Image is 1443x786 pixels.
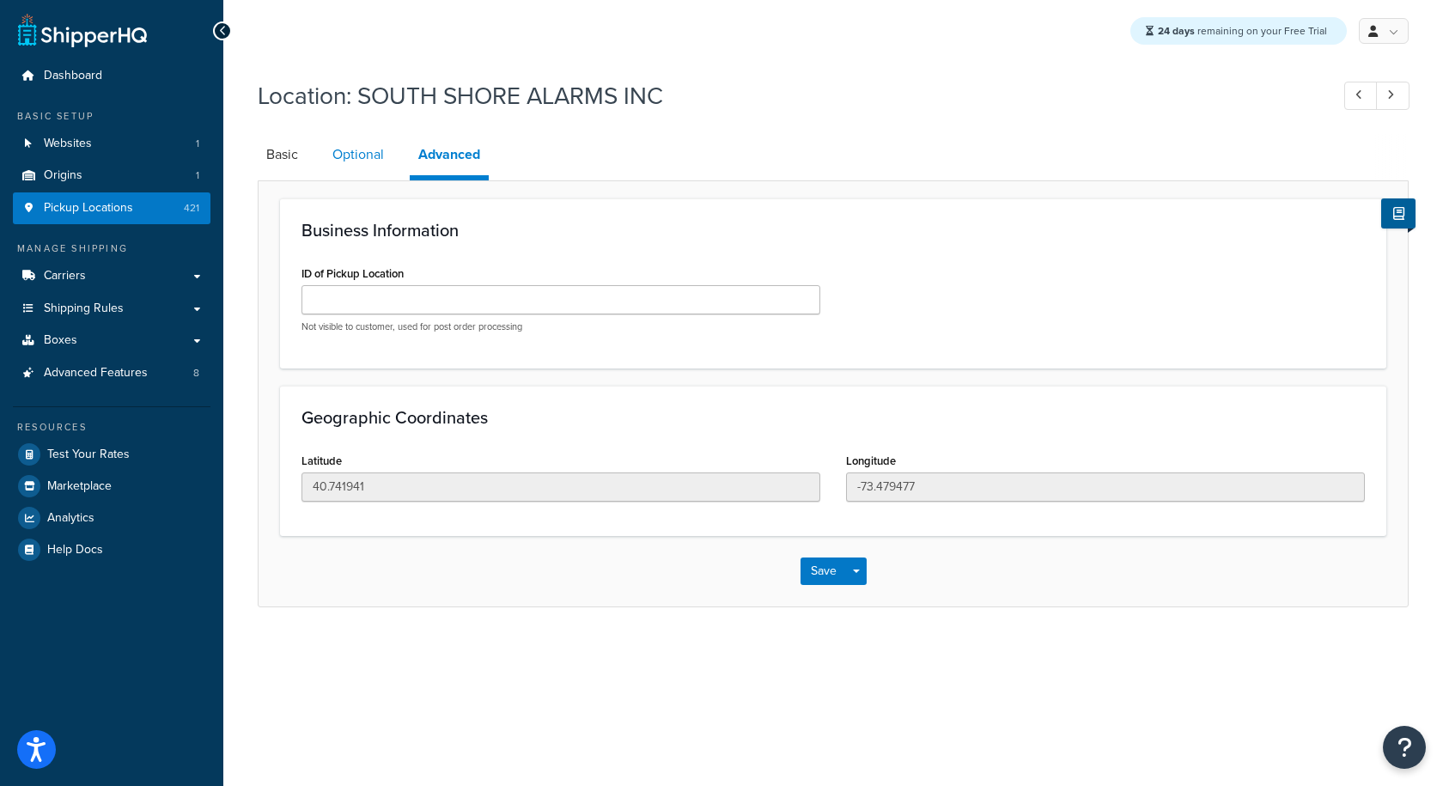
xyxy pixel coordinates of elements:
[13,260,210,292] a: Carriers
[410,134,489,180] a: Advanced
[193,366,199,381] span: 8
[13,128,210,160] li: Websites
[13,357,210,389] a: Advanced Features8
[44,69,102,83] span: Dashboard
[13,109,210,124] div: Basic Setup
[301,320,820,333] p: Not visible to customer, used for post order processing
[47,479,112,494] span: Marketplace
[13,160,210,192] a: Origins1
[196,168,199,183] span: 1
[13,325,210,356] a: Boxes
[846,454,896,467] label: Longitude
[1383,726,1426,769] button: Open Resource Center
[13,503,210,533] a: Analytics
[44,269,86,283] span: Carriers
[1376,82,1410,110] a: Next Record
[44,366,148,381] span: Advanced Features
[47,543,103,558] span: Help Docs
[1158,23,1195,39] strong: 24 days
[258,134,307,175] a: Basic
[13,439,210,470] a: Test Your Rates
[801,558,847,585] button: Save
[47,511,94,526] span: Analytics
[13,534,210,565] a: Help Docs
[13,160,210,192] li: Origins
[301,408,1365,427] h3: Geographic Coordinates
[324,134,393,175] a: Optional
[13,471,210,502] a: Marketplace
[13,357,210,389] li: Advanced Features
[13,192,210,224] li: Pickup Locations
[1381,198,1416,228] button: Show Help Docs
[44,302,124,316] span: Shipping Rules
[184,201,199,216] span: 421
[44,201,133,216] span: Pickup Locations
[196,137,199,151] span: 1
[44,168,82,183] span: Origins
[44,137,92,151] span: Websites
[13,241,210,256] div: Manage Shipping
[301,454,342,467] label: Latitude
[13,420,210,435] div: Resources
[13,293,210,325] a: Shipping Rules
[13,192,210,224] a: Pickup Locations421
[258,79,1312,113] h1: Location: SOUTH SHORE ALARMS INC
[47,448,130,462] span: Test Your Rates
[1344,82,1378,110] a: Previous Record
[301,267,404,280] label: ID of Pickup Location
[13,128,210,160] a: Websites1
[301,221,1365,240] h3: Business Information
[44,333,77,348] span: Boxes
[13,60,210,92] a: Dashboard
[1158,23,1327,39] span: remaining on your Free Trial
